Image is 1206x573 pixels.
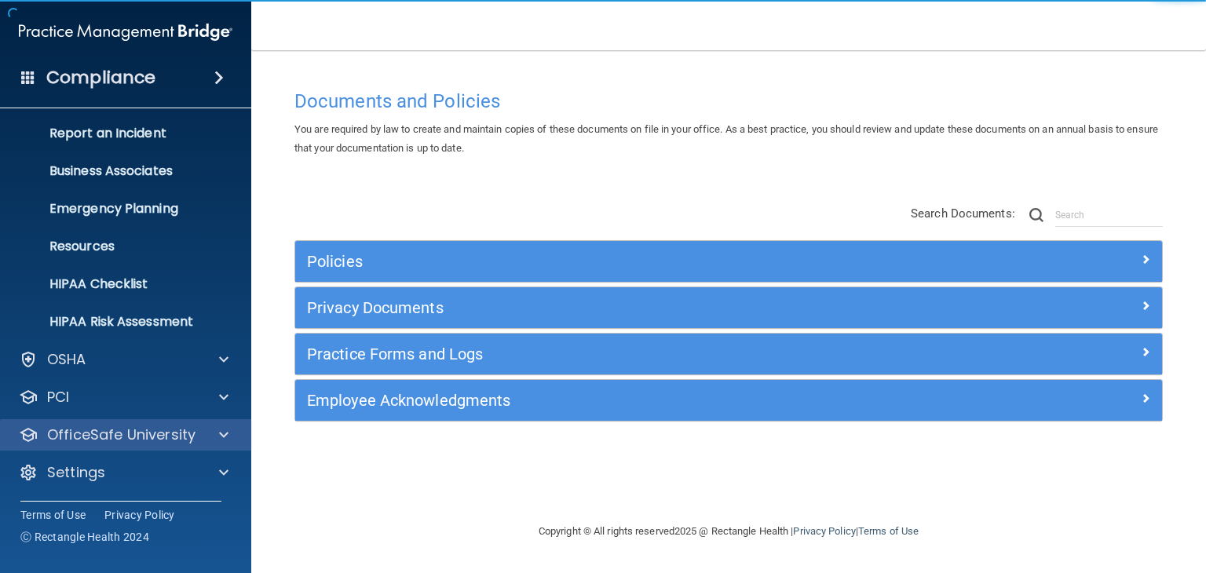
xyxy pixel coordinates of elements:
span: Ⓒ Rectangle Health 2024 [20,529,149,545]
img: ic-search.3b580494.png [1029,208,1043,222]
span: You are required by law to create and maintain copies of these documents on file in your office. ... [294,123,1158,154]
a: PCI [19,388,228,407]
p: OSHA [47,350,86,369]
a: Terms of Use [20,507,86,523]
p: Emergency Planning [10,201,225,217]
span: Search Documents: [911,206,1015,221]
h5: Policies [307,253,934,270]
h5: Employee Acknowledgments [307,392,934,409]
a: Practice Forms and Logs [307,341,1150,367]
img: PMB logo [19,16,232,48]
p: Business Associates [10,163,225,179]
h5: Practice Forms and Logs [307,345,934,363]
a: Privacy Documents [307,295,1150,320]
h4: Documents and Policies [294,91,1163,111]
a: Policies [307,249,1150,274]
a: Settings [19,463,228,482]
h4: Compliance [46,67,155,89]
a: OSHA [19,350,228,369]
p: PCI [47,388,69,407]
p: Resources [10,239,225,254]
div: Copyright © All rights reserved 2025 @ Rectangle Health | | [442,506,1015,557]
p: Report an Incident [10,126,225,141]
p: HIPAA Risk Assessment [10,314,225,330]
a: Privacy Policy [104,507,175,523]
a: Employee Acknowledgments [307,388,1150,413]
p: Settings [47,463,105,482]
p: OfficeSafe University [47,425,196,444]
a: OfficeSafe University [19,425,228,444]
h5: Privacy Documents [307,299,934,316]
iframe: Drift Widget Chat Controller [935,470,1187,532]
a: Terms of Use [858,525,919,537]
a: Privacy Policy [793,525,855,537]
p: HIPAA Checklist [10,276,225,292]
input: Search [1055,203,1163,227]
